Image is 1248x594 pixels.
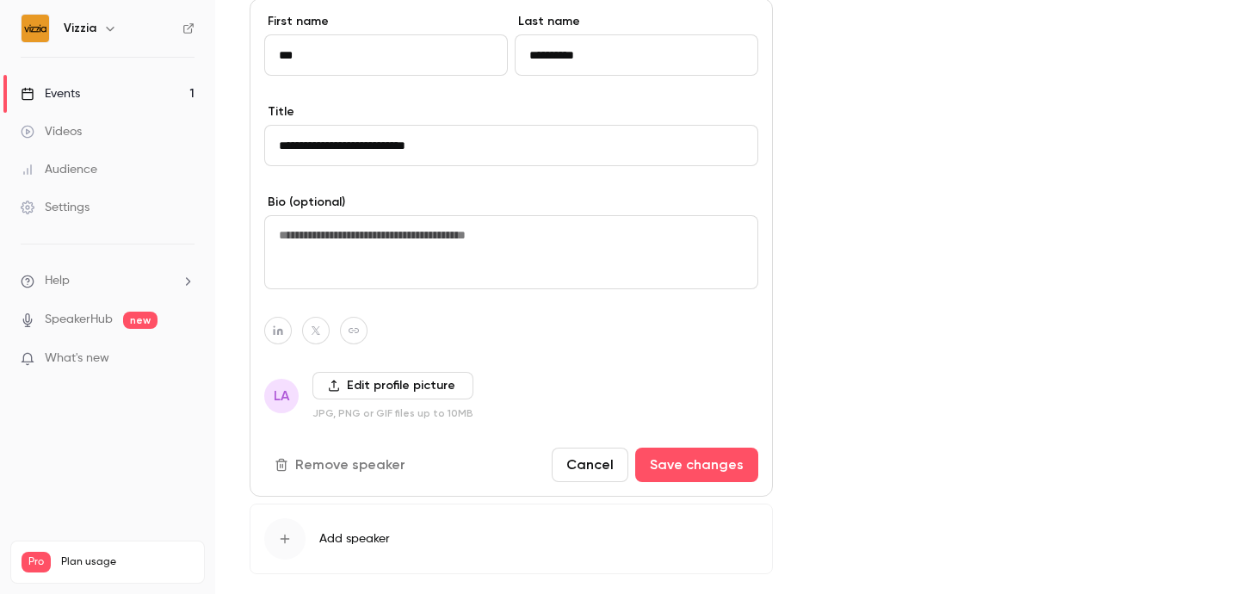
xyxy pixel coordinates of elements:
[22,15,49,42] img: Vizzia
[21,272,195,290] li: help-dropdown-opener
[635,448,758,482] button: Save changes
[123,312,158,329] span: new
[45,311,113,329] a: SpeakerHub
[45,272,70,290] span: Help
[319,530,390,548] span: Add speaker
[264,448,419,482] button: Remove speaker
[174,351,195,367] iframe: Noticeable Trigger
[312,372,473,399] label: Edit profile picture
[45,350,109,368] span: What's new
[21,161,97,178] div: Audience
[21,199,90,216] div: Settings
[22,552,51,572] span: Pro
[21,123,82,140] div: Videos
[21,85,80,102] div: Events
[552,448,628,482] button: Cancel
[61,555,194,569] span: Plan usage
[312,406,473,420] p: JPG, PNG or GIF files up to 10MB
[515,13,758,30] label: Last name
[250,504,773,574] button: Add speaker
[264,13,508,30] label: First name
[274,386,289,406] span: LA
[264,194,758,211] label: Bio (optional)
[264,103,758,121] label: Title
[64,20,96,37] h6: Vizzia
